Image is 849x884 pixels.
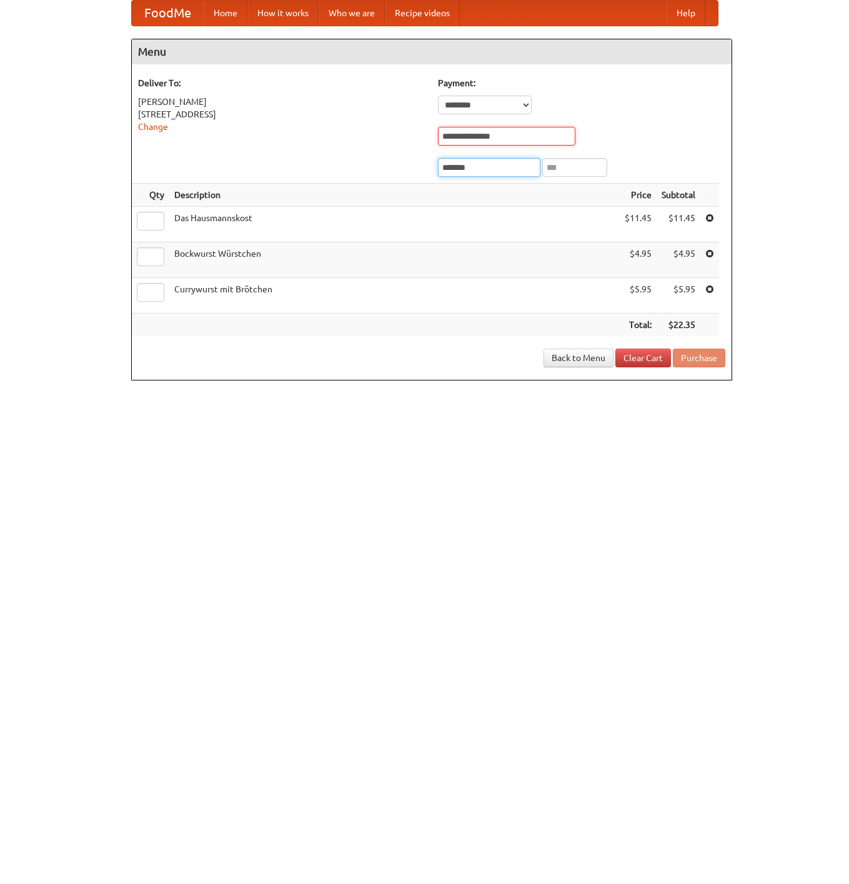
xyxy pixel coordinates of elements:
th: Qty [132,184,169,207]
h5: Payment: [438,77,725,89]
div: [PERSON_NAME] [138,96,425,108]
a: Home [204,1,247,26]
a: Change [138,122,168,132]
a: FoodMe [132,1,204,26]
a: Back to Menu [544,349,613,367]
button: Purchase [673,349,725,367]
a: Who we are [319,1,385,26]
th: Total: [620,314,657,337]
td: $4.95 [620,242,657,278]
td: $4.95 [657,242,700,278]
td: $5.95 [620,278,657,314]
a: Help [667,1,705,26]
h5: Deliver To: [138,77,425,89]
td: $5.95 [657,278,700,314]
a: Clear Cart [615,349,671,367]
td: $11.45 [657,207,700,242]
td: Das Hausmannskost [169,207,620,242]
th: Subtotal [657,184,700,207]
td: $11.45 [620,207,657,242]
a: How it works [247,1,319,26]
td: Currywurst mit Brötchen [169,278,620,314]
th: Price [620,184,657,207]
th: $22.35 [657,314,700,337]
a: Recipe videos [385,1,460,26]
h4: Menu [132,39,732,64]
td: Bockwurst Würstchen [169,242,620,278]
th: Description [169,184,620,207]
div: [STREET_ADDRESS] [138,108,425,121]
